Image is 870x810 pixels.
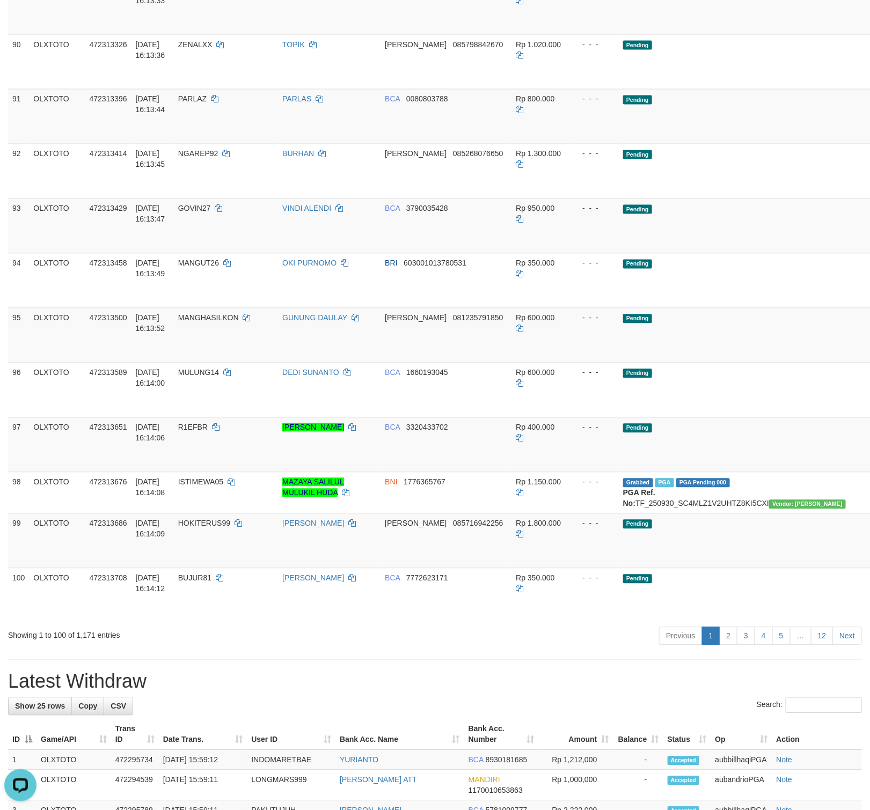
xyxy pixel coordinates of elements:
[516,574,554,583] span: Rp 350.000
[90,519,127,528] span: 472313686
[574,518,615,529] div: - - -
[178,40,213,49] span: ZENALXX
[655,478,674,488] span: Marked by aubgusti
[574,149,615,159] div: - - -
[8,144,29,198] td: 92
[282,574,344,583] a: [PERSON_NAME]
[282,150,314,158] a: BURHAN
[404,478,445,487] span: Copy 1776365767 to clipboard
[90,423,127,432] span: 472313651
[36,770,111,801] td: OLXTOTO
[516,150,561,158] span: Rp 1.300.000
[516,478,561,487] span: Rp 1.150.000
[385,259,397,268] span: BRI
[111,719,159,750] th: Trans ID: activate to sort column ascending
[623,41,652,50] span: Pending
[29,253,85,308] td: OLXTOTO
[623,314,652,323] span: Pending
[623,369,652,378] span: Pending
[711,719,772,750] th: Op: activate to sort column ascending
[623,95,652,105] span: Pending
[178,204,211,213] span: GOVIN27
[406,423,448,432] span: Copy 3320433702 to clipboard
[385,95,400,104] span: BCA
[104,697,133,716] a: CSV
[8,253,29,308] td: 94
[178,369,219,377] span: MULUNG14
[90,95,127,104] span: 472313396
[78,702,97,711] span: Copy
[659,627,702,645] a: Previous
[613,750,663,770] td: -
[790,627,811,645] a: …
[136,369,165,388] span: [DATE] 16:14:00
[29,198,85,253] td: OLXTOTO
[453,150,503,158] span: Copy 085268076650 to clipboard
[247,750,335,770] td: INDOMARETBAE
[385,204,400,213] span: BCA
[702,627,720,645] a: 1
[8,750,36,770] td: 1
[178,519,230,528] span: HOKITERUS99
[8,697,72,716] a: Show 25 rows
[90,204,127,213] span: 472313429
[385,519,447,528] span: [PERSON_NAME]
[539,719,613,750] th: Amount: activate to sort column ascending
[623,478,653,488] span: Grabbed
[8,89,29,144] td: 91
[8,363,29,417] td: 96
[385,369,400,377] span: BCA
[29,89,85,144] td: OLXTOTO
[159,770,247,801] td: [DATE] 15:59:11
[613,719,663,750] th: Balance: activate to sort column ascending
[676,478,730,488] span: PGA Pending
[8,719,36,750] th: ID: activate to sort column descending
[516,95,554,104] span: Rp 800.000
[469,786,523,795] span: Copy 1170010653863 to clipboard
[29,513,85,568] td: OLXTOTO
[8,472,29,513] td: 98
[8,308,29,363] td: 95
[29,34,85,89] td: OLXTOTO
[282,204,331,213] a: VINDI ALENDI
[777,756,793,764] a: Note
[282,40,305,49] a: TOPIK
[811,627,834,645] a: 12
[406,574,448,583] span: Copy 7772623171 to clipboard
[247,770,335,801] td: LONGMARS999
[832,627,862,645] a: Next
[29,417,85,472] td: OLXTOTO
[574,477,615,488] div: - - -
[486,756,528,764] span: Copy 8930181685 to clipboard
[385,574,400,583] span: BCA
[136,204,165,224] span: [DATE] 16:13:47
[574,39,615,50] div: - - -
[136,423,165,443] span: [DATE] 16:14:06
[111,770,159,801] td: 472294539
[737,627,755,645] a: 3
[385,314,447,322] span: [PERSON_NAME]
[111,750,159,770] td: 472295734
[90,40,127,49] span: 472313326
[711,750,772,770] td: aubbillhaqiPGA
[453,314,503,322] span: Copy 081235791850 to clipboard
[772,719,862,750] th: Action
[574,573,615,584] div: - - -
[539,770,613,801] td: Rp 1,000,000
[772,627,791,645] a: 5
[136,314,165,333] span: [DATE] 16:13:52
[406,369,448,377] span: Copy 1660193045 to clipboard
[623,150,652,159] span: Pending
[159,719,247,750] th: Date Trans.: activate to sort column ascending
[464,719,539,750] th: Bank Acc. Number: activate to sort column ascending
[178,95,207,104] span: PARLAZ
[453,40,503,49] span: Copy 085798842670 to clipboard
[406,204,448,213] span: Copy 3790035428 to clipboard
[385,40,447,49] span: [PERSON_NAME]
[668,776,700,785] span: Accepted
[282,478,344,497] a: MAZAYA SALILUL MULUKIL HUDA
[404,259,466,268] span: Copy 603001013780531 to clipboard
[136,40,165,60] span: [DATE] 16:13:36
[178,259,219,268] span: MANGUT26
[136,259,165,278] span: [DATE] 16:13:49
